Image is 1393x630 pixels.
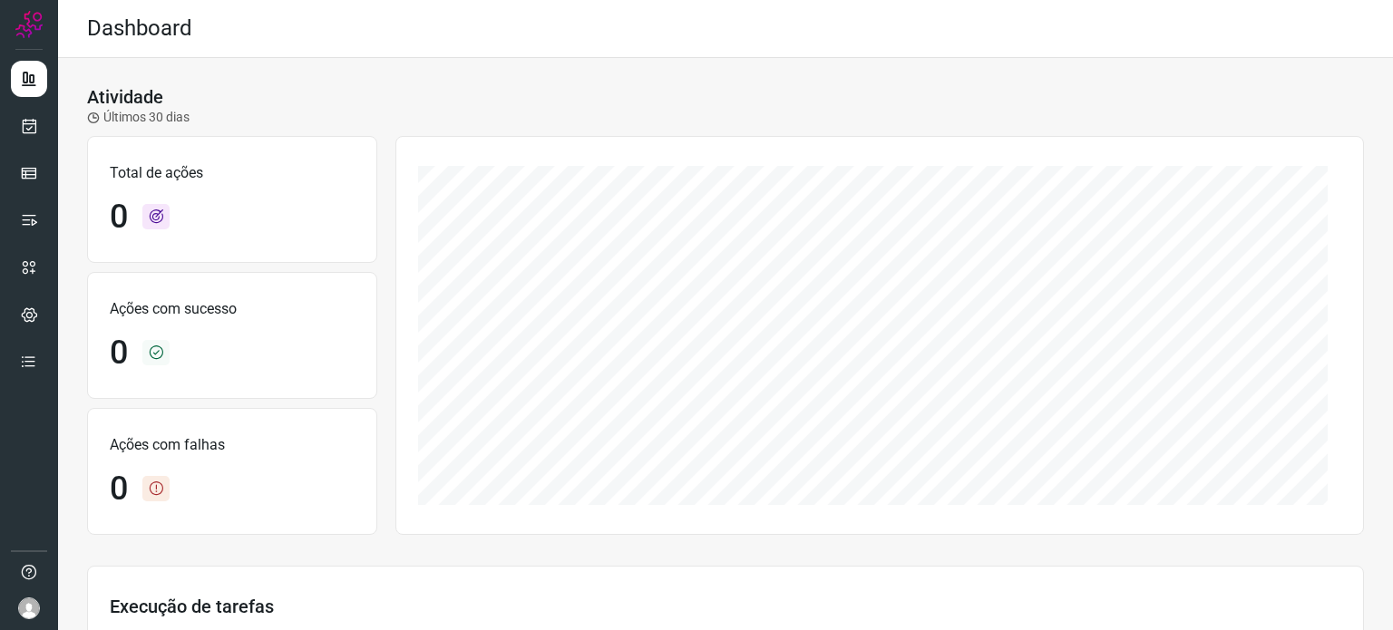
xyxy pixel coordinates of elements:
[110,470,128,509] h1: 0
[110,298,355,320] p: Ações com sucesso
[87,108,190,127] p: Últimos 30 dias
[110,596,1341,617] h3: Execução de tarefas
[87,15,192,42] h2: Dashboard
[18,597,40,619] img: avatar-user-boy.jpg
[110,434,355,456] p: Ações com falhas
[110,198,128,237] h1: 0
[87,86,163,108] h3: Atividade
[15,11,43,38] img: Logo
[110,334,128,373] h1: 0
[110,162,355,184] p: Total de ações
